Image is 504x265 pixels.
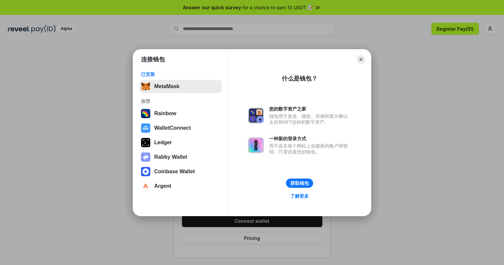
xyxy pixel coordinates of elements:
div: 而不是在每个网站上创建新的账户和密码，只需连接您的钱包。 [269,143,351,155]
div: Coinbase Wallet [154,169,195,175]
img: svg+xml,%3Csvg%20width%3D%2228%22%20height%3D%2228%22%20viewBox%3D%220%200%2028%2028%22%20fill%3D... [141,182,150,191]
div: Ledger [154,140,172,146]
img: svg+xml,%3Csvg%20xmlns%3D%22http%3A%2F%2Fwww.w3.org%2F2000%2Fsvg%22%20fill%3D%22none%22%20viewBox... [248,137,264,153]
button: Argent [139,180,222,193]
h1: 连接钱包 [141,55,165,63]
div: 您的数字资产之家 [269,106,351,112]
div: MetaMask [154,83,179,89]
div: Rainbow [154,111,176,116]
button: MetaMask [139,80,222,93]
div: WalletConnect [154,125,191,131]
div: 钱包用于发送、接收、存储和显示像以太坊和NFT这样的数字资产。 [269,113,351,125]
div: 什么是钱包？ [282,75,317,83]
div: Rabby Wallet [154,154,187,160]
button: Close [356,55,366,64]
div: 获取钱包 [290,180,309,186]
div: 已安装 [141,71,220,77]
img: svg+xml,%3Csvg%20fill%3D%22none%22%20height%3D%2233%22%20viewBox%3D%220%200%2035%2033%22%20width%... [141,82,150,91]
button: Rabby Wallet [139,150,222,164]
div: 了解更多 [290,193,309,199]
div: 推荐 [141,98,220,104]
img: svg+xml,%3Csvg%20xmlns%3D%22http%3A%2F%2Fwww.w3.org%2F2000%2Fsvg%22%20fill%3D%22none%22%20viewBox... [248,108,264,123]
div: 一种新的登录方式 [269,136,351,142]
button: 获取钱包 [286,179,313,188]
a: 了解更多 [286,192,313,200]
div: Argent [154,183,171,189]
img: svg+xml,%3Csvg%20width%3D%2228%22%20height%3D%2228%22%20viewBox%3D%220%200%2028%2028%22%20fill%3D... [141,123,150,133]
img: svg+xml,%3Csvg%20xmlns%3D%22http%3A%2F%2Fwww.w3.org%2F2000%2Fsvg%22%20fill%3D%22none%22%20viewBox... [141,152,150,162]
button: WalletConnect [139,121,222,135]
img: svg+xml,%3Csvg%20width%3D%2228%22%20height%3D%2228%22%20viewBox%3D%220%200%2028%2028%22%20fill%3D... [141,167,150,176]
img: svg+xml,%3Csvg%20xmlns%3D%22http%3A%2F%2Fwww.w3.org%2F2000%2Fsvg%22%20width%3D%2228%22%20height%3... [141,138,150,147]
button: Coinbase Wallet [139,165,222,178]
button: Ledger [139,136,222,149]
img: svg+xml,%3Csvg%20width%3D%22120%22%20height%3D%22120%22%20viewBox%3D%220%200%20120%20120%22%20fil... [141,109,150,118]
button: Rainbow [139,107,222,120]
